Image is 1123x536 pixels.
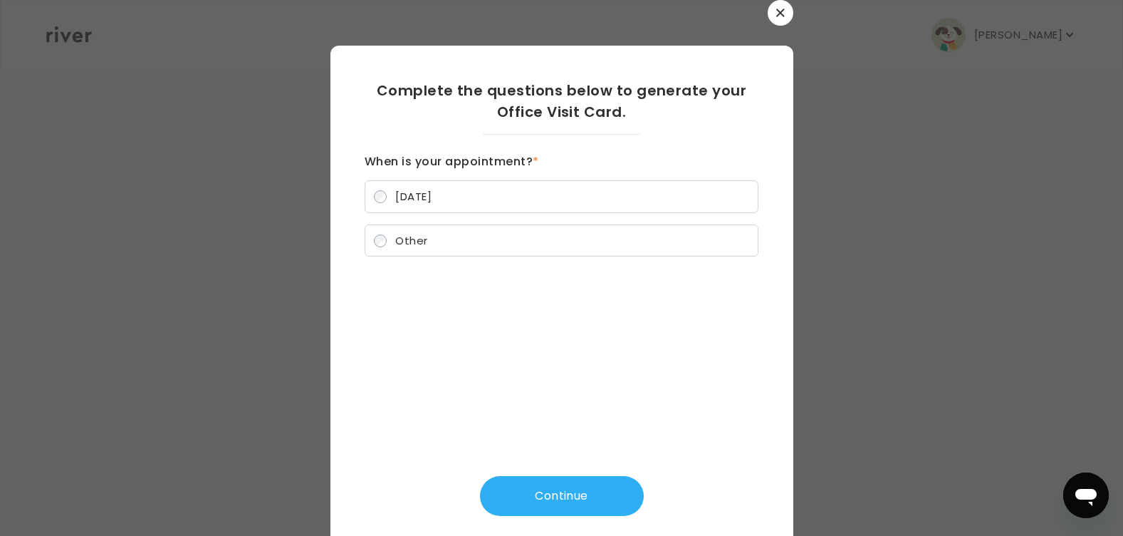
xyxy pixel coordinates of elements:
h2: Complete the questions below to generate your Office Visit Card. [365,80,758,123]
iframe: Button to launch messaging window [1063,473,1109,518]
input: Other [374,234,387,247]
span: [DATE] [395,189,432,204]
h3: When is your appointment? [365,152,758,172]
input: [DATE] [374,190,387,203]
button: Continue [480,476,644,516]
span: Other [395,233,427,248]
